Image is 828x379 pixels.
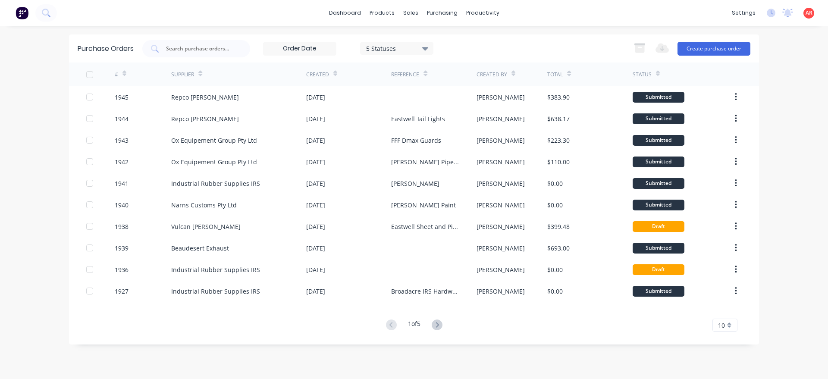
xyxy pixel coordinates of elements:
div: 1941 [115,179,129,188]
div: $0.00 [547,179,563,188]
div: 1 of 5 [408,319,420,332]
div: sales [399,6,423,19]
div: Submitted [633,178,684,189]
div: $0.00 [547,265,563,274]
img: Factory [16,6,28,19]
input: Order Date [263,42,336,55]
div: [DATE] [306,93,325,102]
div: [PERSON_NAME] [477,265,525,274]
div: Repco [PERSON_NAME] [171,93,239,102]
div: # [115,71,118,78]
span: AR [806,9,812,17]
div: products [365,6,399,19]
span: 10 [718,321,725,330]
div: [PERSON_NAME] [477,244,525,253]
div: Reference [391,71,419,78]
a: dashboard [325,6,365,19]
div: Submitted [633,135,684,146]
div: 1943 [115,136,129,145]
button: Create purchase order [677,42,750,56]
div: [PERSON_NAME] [391,179,439,188]
div: $383.90 [547,93,570,102]
div: $0.00 [547,200,563,210]
div: Submitted [633,243,684,254]
div: [DATE] [306,136,325,145]
div: Narns Customs Pty Ltd [171,200,237,210]
div: 1944 [115,114,129,123]
div: [PERSON_NAME] [477,287,525,296]
div: [DATE] [306,114,325,123]
div: [PERSON_NAME] Pipe Fuel [391,157,459,166]
div: [PERSON_NAME] [477,200,525,210]
div: Total [547,71,563,78]
div: [PERSON_NAME] [477,114,525,123]
div: 1938 [115,222,129,231]
div: Industrial Rubber Supplies IRS [171,287,260,296]
div: Submitted [633,92,684,103]
div: Ox Equipement Group Pty Ltd [171,136,257,145]
div: [PERSON_NAME] [477,222,525,231]
div: [DATE] [306,157,325,166]
div: Draft [633,264,684,275]
div: Purchase Orders [78,44,134,54]
div: 5 Statuses [366,44,428,53]
div: productivity [462,6,504,19]
div: [DATE] [306,222,325,231]
div: purchasing [423,6,462,19]
div: Vulcan [PERSON_NAME] [171,222,241,231]
div: 1927 [115,287,129,296]
div: [DATE] [306,179,325,188]
div: [DATE] [306,287,325,296]
div: $638.17 [547,114,570,123]
div: Submitted [633,113,684,124]
div: Repco [PERSON_NAME] [171,114,239,123]
div: 1940 [115,200,129,210]
div: $693.00 [547,244,570,253]
div: [PERSON_NAME] [477,93,525,102]
div: Supplier [171,71,194,78]
div: Draft [633,221,684,232]
div: [DATE] [306,200,325,210]
div: $110.00 [547,157,570,166]
div: Created [306,71,329,78]
div: Submitted [633,200,684,210]
div: Broadacre IRS Hardware [391,287,459,296]
div: [PERSON_NAME] [477,157,525,166]
div: Beaudesert Exhaust [171,244,229,253]
div: Eastwell Sheet and Pipe [391,222,459,231]
div: Ox Equipement Group Pty Ltd [171,157,257,166]
div: [PERSON_NAME] [477,179,525,188]
div: Created By [477,71,507,78]
div: FFF Dmax Guards [391,136,441,145]
div: Submitted [633,157,684,167]
div: [PERSON_NAME] Paint [391,200,456,210]
div: Industrial Rubber Supplies IRS [171,179,260,188]
div: 1936 [115,265,129,274]
div: Eastwell Tail Lights [391,114,445,123]
div: 1942 [115,157,129,166]
div: [DATE] [306,244,325,253]
div: [DATE] [306,265,325,274]
div: $0.00 [547,287,563,296]
div: Submitted [633,286,684,297]
div: 1945 [115,93,129,102]
div: Industrial Rubber Supplies IRS [171,265,260,274]
div: settings [728,6,760,19]
div: $223.30 [547,136,570,145]
div: $399.48 [547,222,570,231]
div: [PERSON_NAME] [477,136,525,145]
div: 1939 [115,244,129,253]
div: Status [633,71,652,78]
input: Search purchase orders... [165,44,237,53]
